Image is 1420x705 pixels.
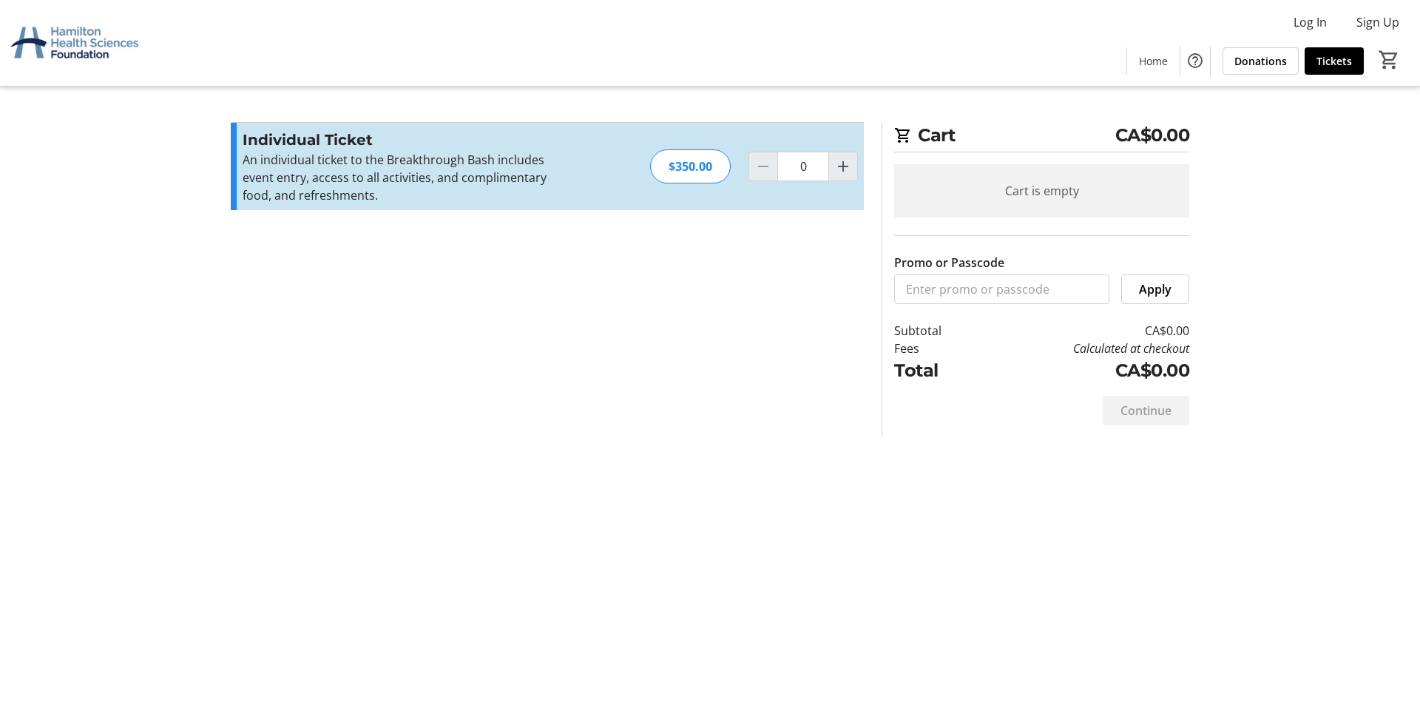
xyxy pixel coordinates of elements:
td: CA$0.00 [980,322,1189,340]
span: Donations [1234,53,1287,69]
input: Enter promo or passcode [894,274,1109,304]
div: Cart is empty [894,164,1189,217]
span: Log In [1294,13,1327,31]
span: Tickets [1316,53,1352,69]
td: Subtotal [894,322,980,340]
input: Individual Ticket Quantity [777,152,829,181]
td: Calculated at checkout [980,340,1189,357]
a: Donations [1223,47,1299,75]
button: Log In [1282,10,1339,34]
span: Home [1139,53,1168,69]
td: Total [894,357,980,384]
img: Hamilton Health Sciences Foundation's Logo [9,6,141,80]
a: Tickets [1305,47,1364,75]
h3: Individual Ticket [243,129,566,151]
div: $350.00 [650,149,731,183]
span: CA$0.00 [1115,122,1190,149]
button: Apply [1121,274,1189,304]
button: Help [1180,46,1210,75]
a: Home [1127,47,1180,75]
td: Fees [894,340,980,357]
span: Sign Up [1356,13,1399,31]
button: Increment by one [829,152,857,181]
p: An individual ticket to the Breakthrough Bash includes event entry, access to all activities, and... [243,151,566,204]
button: Cart [1376,47,1402,73]
h2: Cart [894,122,1189,152]
button: Sign Up [1345,10,1411,34]
span: Apply [1139,280,1171,298]
td: CA$0.00 [980,357,1189,384]
label: Promo or Passcode [894,254,1004,271]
